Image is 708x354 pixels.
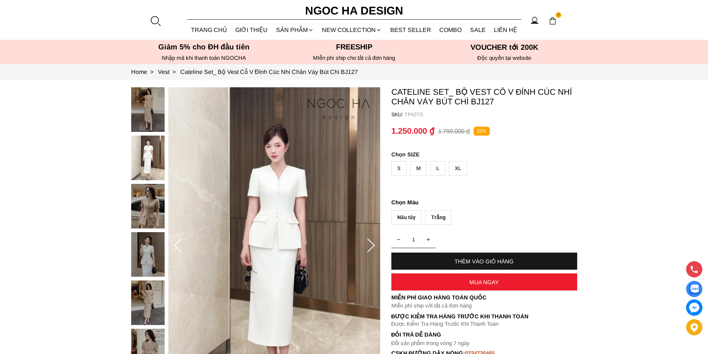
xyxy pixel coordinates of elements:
[391,161,407,176] div: S
[131,136,165,180] img: Cateline Set_ Bộ Vest Cổ V Đính Cúc Nhí Chân Váy Bút Chì BJ127_mini_1
[391,111,404,117] h6: SKU:
[391,126,434,136] p: 1.250.000 ₫
[169,69,179,75] span: >
[473,127,490,136] p: 31%
[147,69,156,75] span: >
[686,281,702,297] a: Display image
[391,198,577,207] p: Màu
[431,43,577,52] h5: VOUCHER tới 200K
[131,280,165,325] img: Cateline Set_ Bộ Vest Cổ V Đính Cúc Nhí Chân Váy Bút Chì BJ127_mini_4
[391,302,472,309] font: Miễn phí ship với tất cả đơn hàng
[386,20,436,40] a: BEST SELLER
[490,20,521,40] a: LIÊN HỆ
[131,232,165,277] img: Cateline Set_ Bộ Vest Cổ V Đính Cúc Nhí Chân Váy Bút Chì BJ127_mini_3
[162,55,246,61] font: Nhập mã khi thanh toán NGOCHA
[391,210,421,225] div: Nâu tây
[131,69,158,75] a: Link to Home
[391,258,577,264] div: THÊM VÀO GIỎ HÀNG
[435,20,466,40] a: Combo
[272,20,318,40] div: SẢN PHẨM
[131,87,165,132] img: Cateline Set_ Bộ Vest Cổ V Đính Cúc Nhí Chân Váy Bút Chì BJ127_mini_0
[686,299,702,316] a: messenger
[336,43,372,51] font: Freeship
[391,321,577,327] p: Được Kiểm Tra Hàng Trước Khi Thanh Toán
[391,294,486,301] font: Miễn phí giao hàng toàn quốc
[231,20,272,40] a: GIỚI THIỆU
[187,20,232,40] a: TRANG CHỦ
[689,285,699,294] img: Display image
[391,313,577,320] p: Được Kiểm Tra Hàng Trước Khi Thanh Toán
[449,161,467,176] div: XL
[281,55,427,61] h6: MIễn phí ship cho tất cả đơn hàng
[391,340,470,346] font: Đổi sản phẩm trong vòng 7 ngày
[158,43,249,51] font: Giảm 5% cho ĐH đầu tiên
[425,210,452,225] div: Trắng
[131,184,165,228] img: Cateline Set_ Bộ Vest Cổ V Đính Cúc Nhí Chân Váy Bút Chì BJ127_mini_2
[391,232,436,247] input: Quantity input
[391,331,577,338] h6: Đổi trả dễ dàng
[318,20,386,40] a: NEW COLLECTION
[410,161,427,176] div: M
[430,161,445,176] div: L
[404,111,577,117] p: TP4273
[466,20,490,40] a: SALE
[391,279,577,285] div: MUA NGAY
[298,2,410,20] a: Ngoc Ha Design
[180,69,358,75] a: Link to Cateline Set_ Bộ Vest Cổ V Đính Cúc Nhí Chân Váy Bút Chì BJ127
[438,128,470,135] p: 1.799.000 ₫
[431,55,577,61] h6: Độc quyền tại website
[158,69,180,75] a: Link to Vest
[549,17,557,25] img: img-CART-ICON-ksit0nf1
[556,12,562,18] span: 1
[391,87,577,107] p: Cateline Set_ Bộ Vest Cổ V Đính Cúc Nhí Chân Váy Bút Chì BJ127
[391,151,577,157] p: SIZE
